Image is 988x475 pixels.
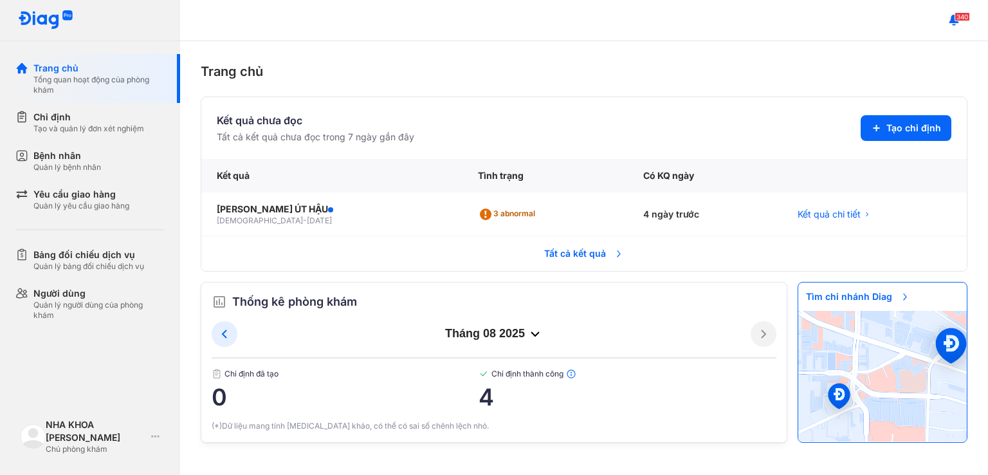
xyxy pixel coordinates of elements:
div: Có KQ ngày [628,159,782,192]
div: Bảng đối chiếu dịch vụ [33,248,144,261]
img: order.5a6da16c.svg [212,294,227,310]
span: Kết quả chi tiết [798,208,861,221]
div: Yêu cầu giao hàng [33,188,129,201]
img: info.7e716105.svg [566,369,576,379]
span: Tìm chi nhánh Diag [798,283,918,311]
div: 4 ngày trước [628,192,782,237]
span: [DEMOGRAPHIC_DATA] [217,216,303,225]
div: NHA KHOA [PERSON_NAME] [46,418,147,444]
div: Tình trạng [462,159,628,192]
span: Chỉ định đã tạo [212,369,479,379]
span: Tạo chỉ định [886,122,941,135]
div: Quản lý yêu cầu giao hàng [33,201,129,211]
span: - [303,216,307,225]
img: logo [21,424,46,449]
span: Thống kê phòng khám [232,293,357,311]
div: Quản lý người dùng của phòng khám [33,300,165,321]
div: Tạo và quản lý đơn xét nghiệm [33,124,144,134]
img: document.50c4cfd0.svg [212,369,222,379]
div: Bệnh nhân [33,149,101,162]
div: Tổng quan hoạt động của phòng khám [33,75,165,95]
div: Chủ phòng khám [46,444,147,454]
div: 3 abnormal [478,204,540,225]
div: Quản lý bệnh nhân [33,162,101,172]
img: logo [18,10,73,30]
div: tháng 08 2025 [237,326,751,342]
div: Kết quả chưa đọc [217,113,414,128]
span: Chỉ định thành công [479,369,776,379]
div: Chỉ định [33,111,144,124]
span: 0 [212,384,479,410]
div: Quản lý bảng đối chiếu dịch vụ [33,261,144,272]
div: [PERSON_NAME] ÚT HẬU [217,203,447,216]
div: Trang chủ [201,62,967,81]
div: Tất cả kết quả chưa đọc trong 7 ngày gần đây [217,131,414,144]
span: 340 [955,12,970,21]
span: [DATE] [307,216,332,225]
span: Tất cả kết quả [536,239,632,268]
span: 4 [479,384,776,410]
div: Trang chủ [33,62,165,75]
div: (*)Dữ liệu mang tính [MEDICAL_DATA] khảo, có thể có sai số chênh lệch nhỏ. [212,420,776,432]
div: Kết quả [201,159,462,192]
button: Tạo chỉ định [861,115,951,141]
div: Người dùng [33,287,165,300]
img: checked-green.01cc79e0.svg [479,369,489,379]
